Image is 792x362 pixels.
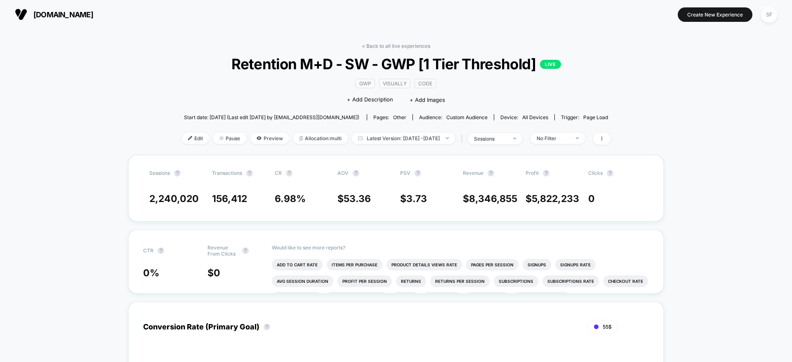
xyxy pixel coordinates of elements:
span: Allocation: multi [293,133,348,144]
span: Custom Audience [446,114,488,120]
p: Would like to see more reports? [272,244,649,251]
li: Plp Atc Rate [423,292,462,303]
button: [DOMAIN_NAME] [12,8,96,21]
img: calendar [358,136,363,140]
button: ? [174,170,181,176]
span: Latest Version: [DATE] - [DATE] [352,133,455,144]
button: ? [242,247,249,254]
span: + Add Images [410,96,445,103]
button: ? [607,170,613,176]
span: 6.98 % [275,193,306,205]
div: No Filter [537,135,570,141]
div: Trigger: [561,114,608,120]
span: Edit [182,133,209,144]
span: $ [526,193,579,205]
button: Create New Experience [678,7,752,22]
span: Device: [494,114,554,120]
span: | [459,133,468,145]
span: all devices [522,114,548,120]
a: < Back to all live experiences [362,43,430,49]
span: 156,412 [212,193,247,205]
li: Pdp Atc Clicks [466,292,509,303]
li: Pages Per Session [466,259,519,270]
span: code [415,79,436,88]
div: sessions [474,136,507,142]
p: LIVE [540,60,561,69]
span: visually [379,79,410,88]
span: $ [207,267,220,279]
img: Visually logo [15,8,27,21]
li: Items Per Purchase [327,259,382,270]
li: Add To Cart Rate [272,259,323,270]
li: Plp Atc [392,292,419,303]
span: $ [463,193,517,205]
li: Plp Select Sahde [272,292,322,303]
span: Pause [213,133,246,144]
div: Audience: [419,114,488,120]
span: 2,240,020 [149,193,199,205]
span: 53.36 [344,193,371,205]
button: ? [264,324,270,330]
li: Product Details Views Rate [387,259,462,270]
span: gwp [356,79,375,88]
button: ? [543,170,549,176]
img: end [219,136,224,140]
span: 55$ [603,324,612,330]
span: Sessions [149,170,170,176]
span: 0 [214,267,220,279]
span: 3.73 [406,193,427,205]
span: CR [275,170,282,176]
span: Start date: [DATE] (Last edit [DATE] by [EMAIL_ADDRESS][DOMAIN_NAME]) [184,114,359,120]
button: ? [415,170,421,176]
button: ? [158,247,164,254]
div: SF [761,7,777,23]
img: end [513,138,516,139]
li: Returns Per Session [430,275,490,287]
li: Profit Per Session [337,275,392,287]
div: Pages: [373,114,406,120]
li: Pdp Atc Clicks Rate [514,292,569,303]
button: ? [246,170,253,176]
span: Page Load [583,114,608,120]
span: Retention M+D - SW - GWP [1 Tier Threshold] [203,55,589,73]
li: Checkout Rate [603,275,648,287]
img: edit [188,136,192,140]
span: 0 % [143,267,159,279]
span: Transactions [212,170,242,176]
span: $ [337,193,371,205]
li: Avg Session Duration [272,275,333,287]
img: end [446,137,449,139]
li: Subscriptions Rate [542,275,599,287]
span: Preview [250,133,289,144]
button: ? [286,170,292,176]
span: Clicks [588,170,603,176]
span: + Add Description [347,96,393,104]
button: ? [488,170,494,176]
li: Plp Select Sahde Rate [326,292,388,303]
span: $ [400,193,427,205]
span: CTR [143,247,153,254]
span: PSV [400,170,410,176]
span: 0 [588,193,595,205]
span: other [393,114,406,120]
li: Returns [396,275,426,287]
span: AOV [337,170,349,176]
span: Revenue From Clicks [207,244,238,257]
span: [DOMAIN_NAME] [33,10,93,19]
li: Signups [523,259,551,270]
button: ? [353,170,359,176]
li: Signups Rate [555,259,596,270]
span: 8,346,855 [469,193,517,205]
span: 5,822,233 [532,193,579,205]
img: end [576,137,579,139]
li: Subscriptions [494,275,538,287]
button: SF [759,6,780,23]
span: Revenue [463,170,483,176]
img: rebalance [299,136,303,141]
span: Profit [526,170,539,176]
